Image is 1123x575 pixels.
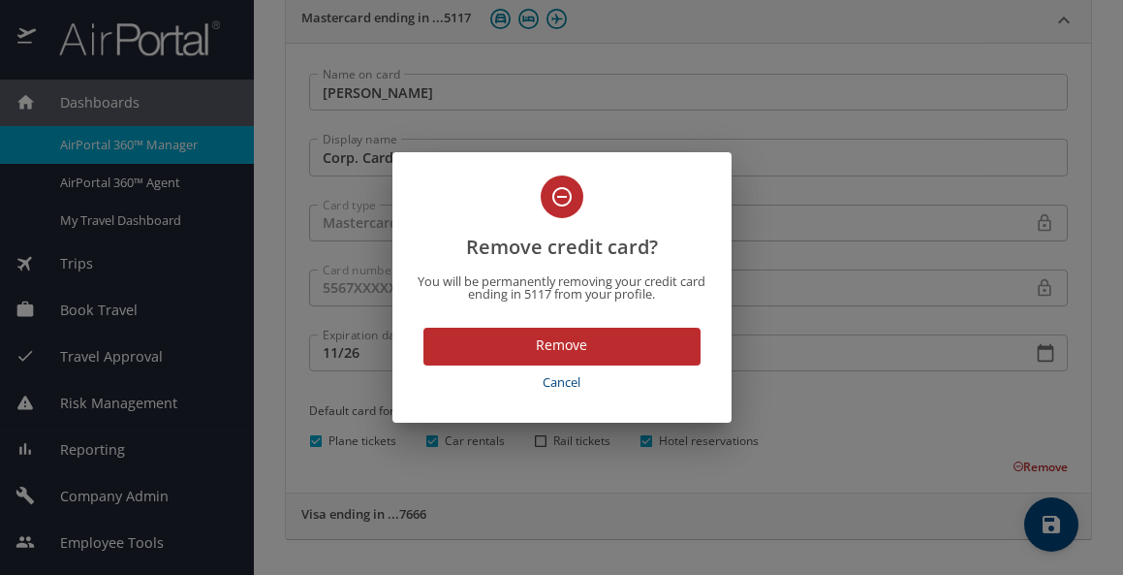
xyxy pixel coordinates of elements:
[439,334,685,358] span: Remove
[431,371,693,394] span: Cancel
[416,275,708,301] p: You will be permanently removing your credit card ending in 5117 from your profile.
[423,366,701,399] button: Cancel
[416,176,708,263] h2: Remove credit card?
[423,328,701,366] button: Remove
